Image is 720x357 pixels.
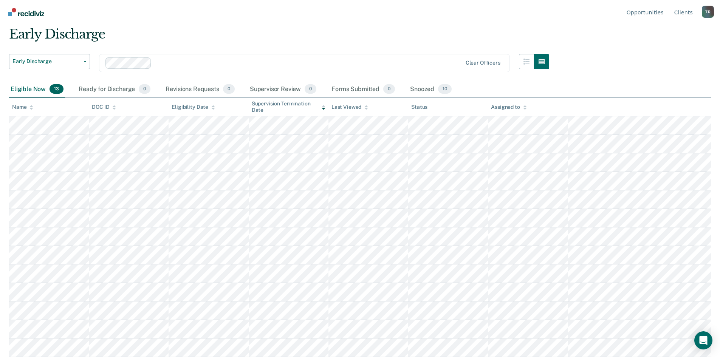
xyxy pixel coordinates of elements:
[77,81,152,98] div: Ready for Discharge0
[8,8,44,16] img: Recidiviz
[12,104,33,110] div: Name
[383,84,395,94] span: 0
[466,60,500,66] div: Clear officers
[330,81,396,98] div: Forms Submitted0
[409,81,453,98] div: Snoozed10
[305,84,316,94] span: 0
[92,104,116,110] div: DOC ID
[331,104,368,110] div: Last Viewed
[491,104,526,110] div: Assigned to
[139,84,150,94] span: 0
[9,81,65,98] div: Eligible Now13
[438,84,452,94] span: 10
[172,104,215,110] div: Eligibility Date
[252,100,325,113] div: Supervision Termination Date
[9,26,549,48] div: Early Discharge
[12,58,81,65] span: Early Discharge
[223,84,235,94] span: 0
[411,104,427,110] div: Status
[248,81,318,98] div: Supervisor Review0
[702,6,714,18] div: T R
[50,84,63,94] span: 13
[694,331,712,349] div: Open Intercom Messenger
[9,54,90,69] button: Early Discharge
[164,81,236,98] div: Revisions Requests0
[702,6,714,18] button: Profile dropdown button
